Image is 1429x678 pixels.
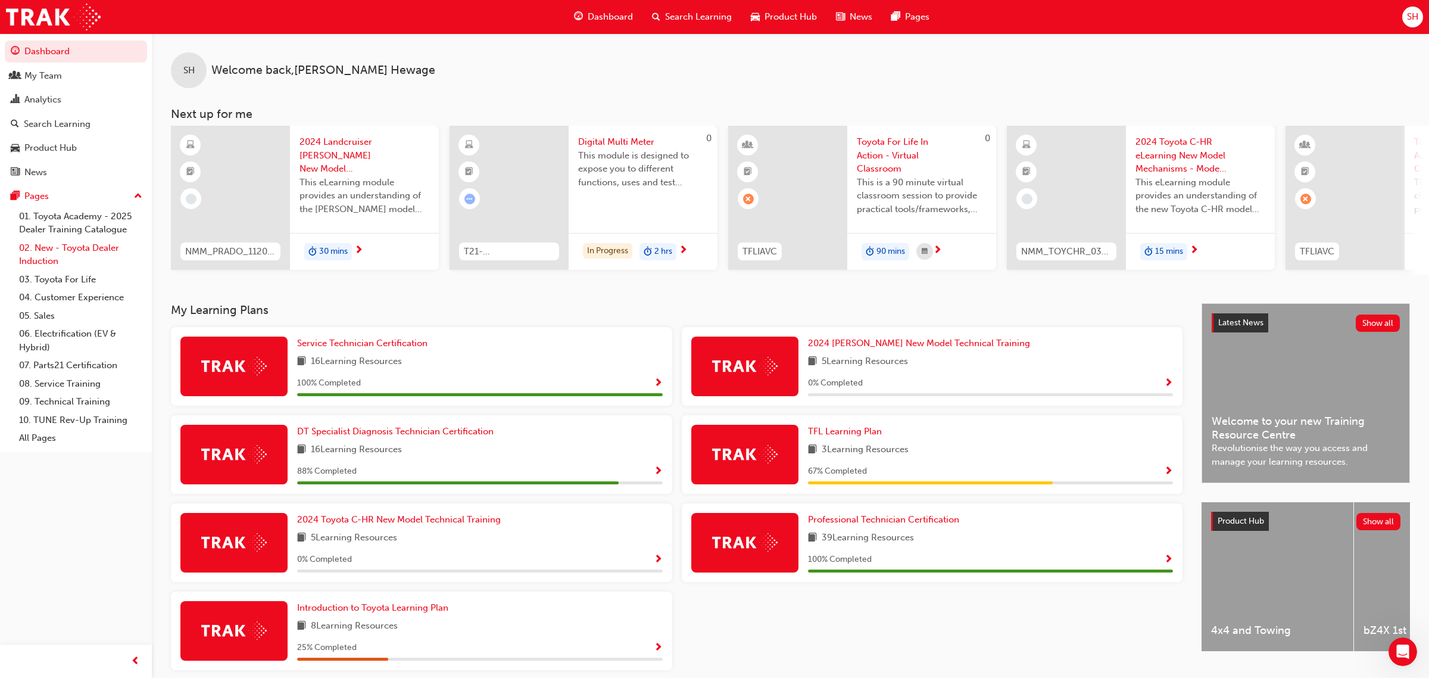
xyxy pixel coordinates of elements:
[186,138,195,153] span: learningResourceType_ELEARNING-icon
[10,141,229,246] div: Sunith says…
[642,5,741,29] a: search-iconSearch Learning
[152,107,1429,121] h3: Next up for me
[679,245,688,256] span: next-icon
[5,185,147,207] button: Pages
[311,531,397,546] span: 5 Learning Resources
[170,64,229,90] div: Hi Menno
[14,325,147,356] a: 06. Electrification (EV & Hybrid)
[857,135,987,176] span: Toyota For Life In Action - Virtual Classroom
[1407,10,1418,24] span: SH
[204,376,223,395] button: Send a message…
[11,143,20,154] span: car-icon
[808,531,817,546] span: book-icon
[1301,164,1309,180] span: booktick-icon
[183,64,195,77] span: SH
[185,245,276,259] span: NMM_PRADO_112024_MODULE_1
[43,141,229,237] div: This was marked as "absent" because I chose not to participate, having already finished that unit...
[14,307,147,325] a: 05. Sales
[297,553,352,567] span: 0 % Completed
[299,176,429,216] span: This eLearning module provides an understanding of the [PERSON_NAME] model line-up and its Katash...
[63,105,189,114] span: Ticket has been updated • [DATE]
[1021,245,1112,259] span: NMM_TOYCHR_032024_MODULE_1
[465,164,473,180] span: booktick-icon
[171,126,439,270] a: NMM_PRADO_112024_MODULE_12024 Landcruiser [PERSON_NAME] New Model Mechanisms - Model Outline 1Thi...
[297,425,498,438] a: DT Specialist Diagnosis Technician Certification
[744,138,752,153] span: learningResourceType_INSTRUCTOR_LED-icon
[1300,245,1334,259] span: TFLIAVC
[11,191,20,202] span: pages-icon
[10,99,229,141] div: Lisa and Menno says…
[654,466,663,477] span: Show Progress
[6,4,101,30] img: Trak
[1190,245,1199,256] span: next-icon
[14,270,147,289] a: 03. Toyota For Life
[58,15,110,27] p: Active [DATE]
[52,148,219,229] div: This was marked as "absent" because I chose not to participate, having already finished that unit...
[1212,313,1400,332] a: Latest NewsShow all
[743,194,754,204] span: learningRecordVerb_ABSENT-icon
[706,133,712,144] span: 0
[822,531,914,546] span: 39 Learning Resources
[1212,415,1400,441] span: Welcome to your new Training Resource Centre
[866,244,874,260] span: duration-icon
[11,95,20,105] span: chart-icon
[38,381,47,390] button: Gif picker
[765,10,817,24] span: Product Hub
[808,426,882,437] span: TFL Learning Plan
[209,5,230,26] div: Close
[1022,194,1032,204] span: learningRecordVerb_NONE-icon
[74,41,164,66] a: Other Query
[583,243,632,259] div: In Progress
[882,5,939,29] a: pages-iconPages
[201,357,267,375] img: Trak
[465,138,473,153] span: learningResourceType_ELEARNING-icon
[1211,512,1400,531] a: Product HubShow all
[131,654,140,669] span: prev-icon
[1300,194,1311,204] span: learningRecordVerb_ABSENT-icon
[744,164,752,180] span: booktick-icon
[14,429,147,447] a: All Pages
[211,64,435,77] span: Welcome back , [PERSON_NAME] Hewage
[297,641,357,655] span: 25 % Completed
[588,10,633,24] span: Dashboard
[564,5,642,29] a: guage-iconDashboard
[808,513,964,527] a: Professional Technician Certification
[450,126,717,270] a: 0T21-FOD_DMM_PREREQDigital Multi MeterThis module is designed to expose you to different function...
[18,381,28,390] button: Emoji picker
[850,10,872,24] span: News
[8,5,30,27] button: go back
[297,531,306,546] span: book-icon
[1164,555,1173,565] span: Show Progress
[644,244,652,260] span: duration-icon
[297,513,506,527] a: 2024 Toyota C-HR New Model Technical Training
[1212,441,1400,468] span: Revolutionise the way you access and manage your learning resources.
[5,161,147,184] a: News
[24,166,47,179] div: News
[201,533,267,552] img: Trak
[319,245,348,259] span: 30 mins
[1389,637,1417,666] iframe: Intercom live chat
[180,71,219,83] div: Hi Menno
[14,375,147,393] a: 08. Service Training
[134,189,142,204] span: up-icon
[14,356,147,375] a: 07. Parts21 Certification
[14,239,147,270] a: 02. New - Toyota Dealer Induction
[808,354,817,369] span: book-icon
[5,89,147,111] a: Analytics
[808,337,1035,350] a: 2024 [PERSON_NAME] New Model Technical Training
[728,126,996,270] a: 0TFLIAVCToyota For Life In Action - Virtual ClassroomThis is a 90 minute virtual classroom sessio...
[808,338,1030,349] span: 2024 [PERSON_NAME] New Model Technical Training
[1155,245,1183,259] span: 15 mins
[311,354,402,369] span: 16 Learning Resources
[76,381,85,390] button: Start recording
[1164,464,1173,479] button: Show Progress
[1202,303,1410,483] a: Latest NewsShow allWelcome to your new Training Resource CentreRevolutionise the way you access a...
[1135,135,1265,176] span: 2024 Toyota C-HR eLearning New Model Mechanisms - Model Outline (Module 1)
[652,10,660,24] span: search-icon
[665,10,732,24] span: Search Learning
[1402,7,1423,27] button: SH
[1164,378,1173,389] span: Show Progress
[5,65,147,87] a: My Team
